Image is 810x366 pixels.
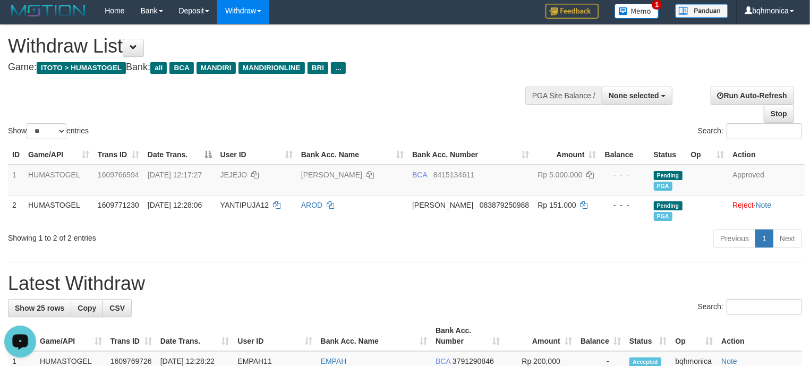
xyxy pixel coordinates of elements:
[717,321,802,351] th: Action
[545,4,599,19] img: Feedback.jpg
[538,171,582,179] span: Rp 5.000.000
[233,321,316,351] th: User ID: activate to sort column ascending
[650,145,687,165] th: Status
[732,201,754,209] a: Reject
[71,299,103,317] a: Copy
[412,201,473,209] span: [PERSON_NAME]
[103,299,132,317] a: CSV
[15,304,64,312] span: Show 25 rows
[525,87,602,105] div: PGA Site Balance /
[605,169,645,180] div: - - -
[576,321,625,351] th: Balance: activate to sort column ascending
[220,171,248,179] span: JEJEJO
[317,321,431,351] th: Bank Acc. Name: activate to sort column ascending
[109,304,125,312] span: CSV
[533,145,600,165] th: Amount: activate to sort column ascending
[4,4,36,36] button: Open LiveChat chat widget
[721,357,737,365] a: Note
[98,171,139,179] span: 1609766594
[764,105,794,123] a: Stop
[728,195,805,225] td: ·
[615,4,659,19] img: Button%20Memo.svg
[654,201,683,210] span: Pending
[297,145,408,165] th: Bank Acc. Name: activate to sort column ascending
[216,145,297,165] th: User ID: activate to sort column ascending
[8,36,530,57] h1: Withdraw List
[504,321,576,351] th: Amount: activate to sort column ascending
[412,171,427,179] span: BCA
[93,145,143,165] th: Trans ID: activate to sort column ascending
[675,4,728,18] img: panduan.png
[605,200,645,210] div: - - -
[8,145,24,165] th: ID
[8,3,89,19] img: MOTION_logo.png
[8,165,24,195] td: 1
[538,201,576,209] span: Rp 151.000
[220,201,269,209] span: YANTIPUJA12
[301,171,362,179] a: [PERSON_NAME]
[431,321,504,351] th: Bank Acc. Number: activate to sort column ascending
[8,62,530,73] h4: Game: Bank:
[98,201,139,209] span: 1609771230
[37,62,126,74] span: ITOTO > HUMASTOGEL
[773,229,802,248] a: Next
[8,299,71,317] a: Show 25 rows
[36,321,106,351] th: Game/API: activate to sort column ascending
[106,321,156,351] th: Trans ID: activate to sort column ascending
[602,87,672,105] button: None selected
[625,321,671,351] th: Status: activate to sort column ascending
[148,171,202,179] span: [DATE] 12:17:27
[433,171,475,179] span: Copy 8415134611 to clipboard
[78,304,96,312] span: Copy
[308,62,328,74] span: BRI
[148,201,202,209] span: [DATE] 12:28:06
[453,357,494,365] span: Copy 3791290846 to clipboard
[480,201,529,209] span: Copy 083879250988 to clipboard
[150,62,167,74] span: all
[238,62,305,74] span: MANDIRIONLINE
[601,145,650,165] th: Balance
[8,228,329,243] div: Showing 1 to 2 of 2 entries
[408,145,533,165] th: Bank Acc. Number: activate to sort column ascending
[609,91,659,100] span: None selected
[321,357,347,365] a: EMPAH
[8,195,24,225] td: 2
[197,62,236,74] span: MANDIRI
[301,201,322,209] a: AROD
[713,229,756,248] a: Previous
[711,87,794,105] a: Run Auto-Refresh
[698,123,802,139] label: Search:
[654,212,672,221] span: Marked by bqhpaujal
[687,145,729,165] th: Op: activate to sort column ascending
[24,195,93,225] td: HUMASTOGEL
[671,321,718,351] th: Op: activate to sort column ascending
[8,273,802,294] h1: Latest Withdraw
[24,145,93,165] th: Game/API: activate to sort column ascending
[728,145,805,165] th: Action
[727,123,802,139] input: Search:
[169,62,193,74] span: BCA
[698,299,802,315] label: Search:
[727,299,802,315] input: Search:
[331,62,345,74] span: ...
[728,165,805,195] td: Approved
[24,165,93,195] td: HUMASTOGEL
[654,182,672,191] span: PGA
[8,123,89,139] label: Show entries
[156,321,234,351] th: Date Trans.: activate to sort column ascending
[654,171,683,180] span: Pending
[756,201,772,209] a: Note
[27,123,66,139] select: Showentries
[143,145,216,165] th: Date Trans.: activate to sort column descending
[755,229,773,248] a: 1
[436,357,450,365] span: BCA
